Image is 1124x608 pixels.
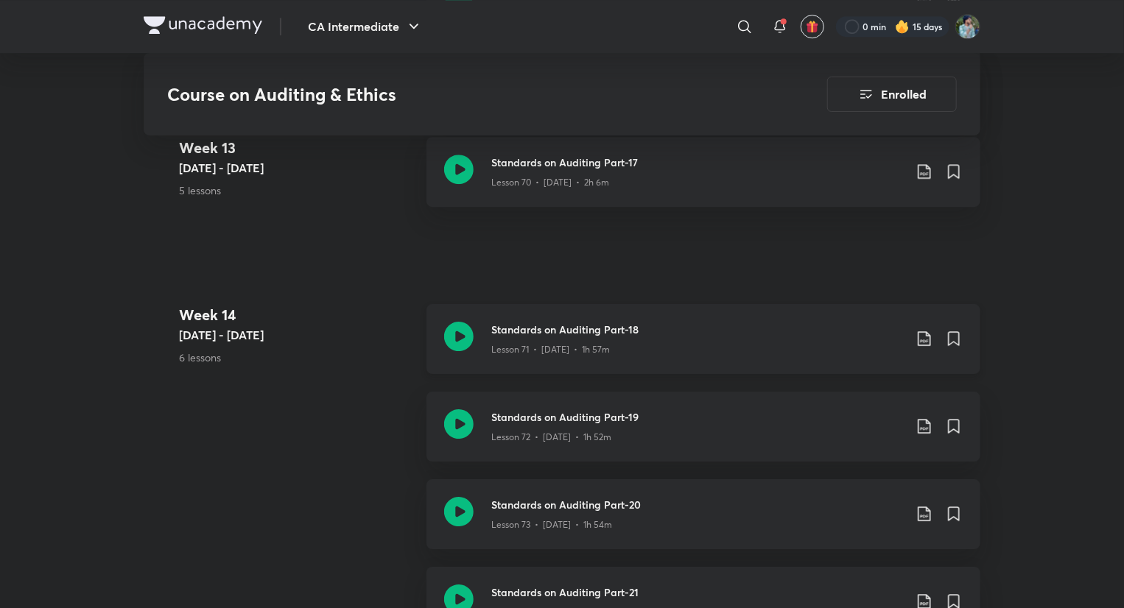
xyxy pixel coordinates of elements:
[801,15,824,38] button: avatar
[426,392,980,479] a: Standards on Auditing Part-19Lesson 72 • [DATE] • 1h 52m
[167,84,744,105] h3: Course on Auditing & Ethics
[491,431,611,444] p: Lesson 72 • [DATE] • 1h 52m
[491,518,612,531] p: Lesson 73 • [DATE] • 1h 54m
[426,479,980,567] a: Standards on Auditing Part-20Lesson 73 • [DATE] • 1h 54m
[491,155,904,170] h3: Standards on Auditing Part-17
[806,20,819,33] img: avatar
[491,497,904,512] h3: Standards on Auditing Part-20
[144,16,262,38] a: Company Logo
[426,304,980,392] a: Standards on Auditing Part-18Lesson 71 • [DATE] • 1h 57m
[426,137,980,225] a: Standards on Auditing Part-17Lesson 70 • [DATE] • 2h 6m
[179,159,415,177] h5: [DATE] - [DATE]
[895,19,910,34] img: streak
[179,137,415,159] h4: Week 13
[179,304,415,326] h4: Week 14
[491,176,609,189] p: Lesson 70 • [DATE] • 2h 6m
[299,12,432,41] button: CA Intermediate
[491,322,904,337] h3: Standards on Auditing Part-18
[179,350,415,365] p: 6 lessons
[827,77,957,112] button: Enrolled
[179,326,415,344] h5: [DATE] - [DATE]
[144,16,262,34] img: Company Logo
[955,14,980,39] img: Santosh Kumar Thakur
[179,183,415,198] p: 5 lessons
[491,584,904,600] h3: Standards on Auditing Part-21
[491,409,904,425] h3: Standards on Auditing Part-19
[491,343,610,356] p: Lesson 71 • [DATE] • 1h 57m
